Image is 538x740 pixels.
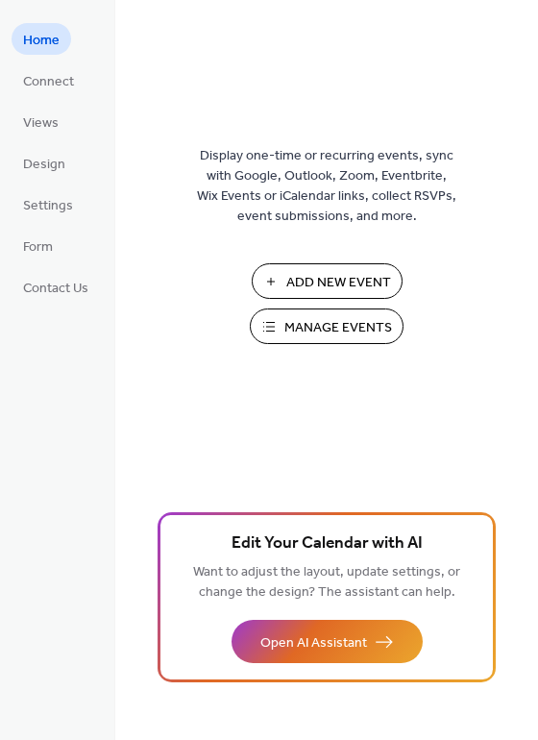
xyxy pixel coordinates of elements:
span: Want to adjust the layout, update settings, or change the design? The assistant can help. [193,559,460,605]
a: Connect [12,64,86,96]
a: Form [12,230,64,261]
span: Edit Your Calendar with AI [232,530,423,557]
a: Design [12,147,77,179]
span: Settings [23,196,73,216]
a: Contact Us [12,271,100,303]
span: Contact Us [23,279,88,299]
span: Open AI Assistant [260,633,367,654]
span: Add New Event [286,273,391,293]
button: Open AI Assistant [232,620,423,663]
span: Connect [23,72,74,92]
span: Form [23,237,53,258]
span: Manage Events [284,318,392,338]
span: Home [23,31,60,51]
span: Design [23,155,65,175]
a: Home [12,23,71,55]
span: Views [23,113,59,134]
a: Settings [12,188,85,220]
button: Manage Events [250,308,403,344]
a: Views [12,106,70,137]
button: Add New Event [252,263,403,299]
span: Display one-time or recurring events, sync with Google, Outlook, Zoom, Eventbrite, Wix Events or ... [197,146,456,227]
